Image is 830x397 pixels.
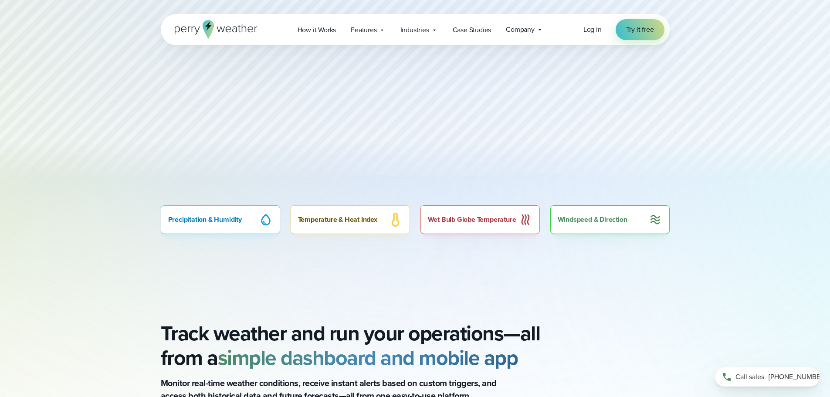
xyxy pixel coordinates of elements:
a: Try it free [616,19,664,40]
span: Company [506,24,535,35]
a: Case Studies [445,21,499,39]
strong: simple dashboard and mobile app [218,342,518,373]
span: Industries [400,25,429,35]
span: How it Works [298,25,336,35]
a: Call sales[PHONE_NUMBER] [715,367,820,387]
span: Call sales [735,372,764,382]
a: Log in [583,24,602,35]
h2: Track weather and run your operations—all from a [161,321,670,370]
span: Features [351,25,376,35]
span: [PHONE_NUMBER] [769,372,827,382]
a: How it Works [290,21,344,39]
span: Case Studies [453,25,491,35]
span: Log in [583,24,602,34]
span: Try it free [626,24,654,35]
